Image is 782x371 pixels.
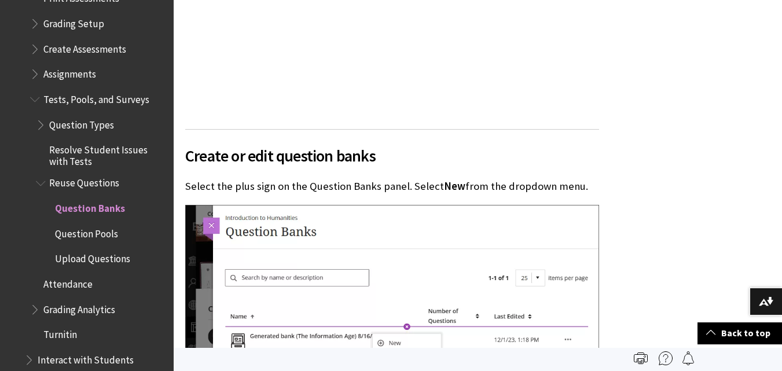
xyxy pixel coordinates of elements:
span: Turnitin [43,325,77,341]
img: More help [659,351,673,365]
span: Question Types [49,115,114,131]
span: Tests, Pools, and Surveys [43,90,149,105]
span: Assignments [43,64,96,80]
img: Print [634,351,648,365]
p: Select the plus sign on the Question Banks panel. Select from the dropdown menu. [185,179,599,194]
img: Follow this page [681,351,695,365]
a: Back to top [697,322,782,344]
span: Question Banks [55,199,125,214]
span: Attendance [43,274,93,290]
span: Reuse Questions [49,174,119,189]
span: Grading Analytics [43,300,115,315]
span: Create Assessments [43,39,126,55]
span: Grading Setup [43,14,104,30]
span: New [444,179,465,193]
span: Create or edit question banks [185,144,599,168]
span: Upload Questions [55,249,130,265]
span: Question Pools [55,224,118,240]
span: Interact with Students [38,350,134,366]
span: Resolve Student Issues with Tests [49,140,166,167]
